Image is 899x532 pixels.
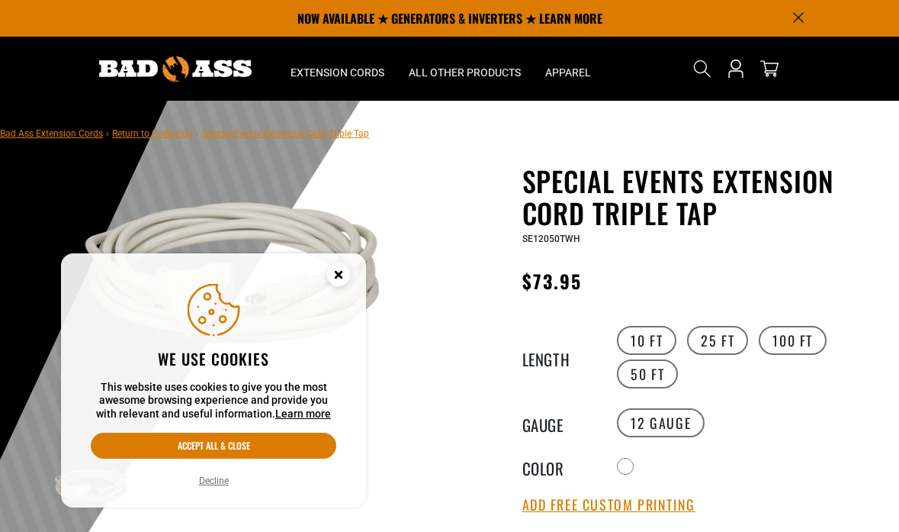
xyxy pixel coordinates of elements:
[202,128,369,139] span: Special Events Extension Cord Triple Tap
[91,381,336,421] p: This website uses cookies to give you the most awesome browsing experience and provide you with r...
[522,413,599,433] legend: Gauge
[522,165,888,229] h1: Special Events Extension Cord Triple Tap
[522,347,599,367] legend: Length
[533,37,603,101] summary: Apparel
[617,408,705,437] label: 12 Gauge
[45,460,133,519] img: white
[617,360,678,389] label: 50 FT
[106,128,109,139] span: ›
[61,253,366,508] aside: Cookie Consent
[91,433,336,459] button: Accept all & close
[409,66,521,79] span: All Other Products
[194,473,233,488] button: Decline
[45,168,405,408] img: white
[690,56,714,81] summary: Search
[522,267,582,295] span: $73.95
[397,37,533,101] summary: All Other Products
[617,326,676,355] label: 10 FT
[196,128,199,139] span: ›
[687,326,748,355] label: 25 FT
[545,66,591,79] span: Apparel
[112,128,193,139] a: Return to Collection
[522,456,599,476] legend: Color
[278,37,397,101] summary: Extension Cords
[275,408,331,420] a: Learn more
[99,56,252,82] img: Bad Ass Extension Cords
[522,497,695,514] button: Add Free Custom Printing
[759,326,827,355] label: 100 FT
[91,349,336,369] h2: We use cookies
[522,234,580,244] span: SE12050TWH
[291,66,384,79] span: Extension Cords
